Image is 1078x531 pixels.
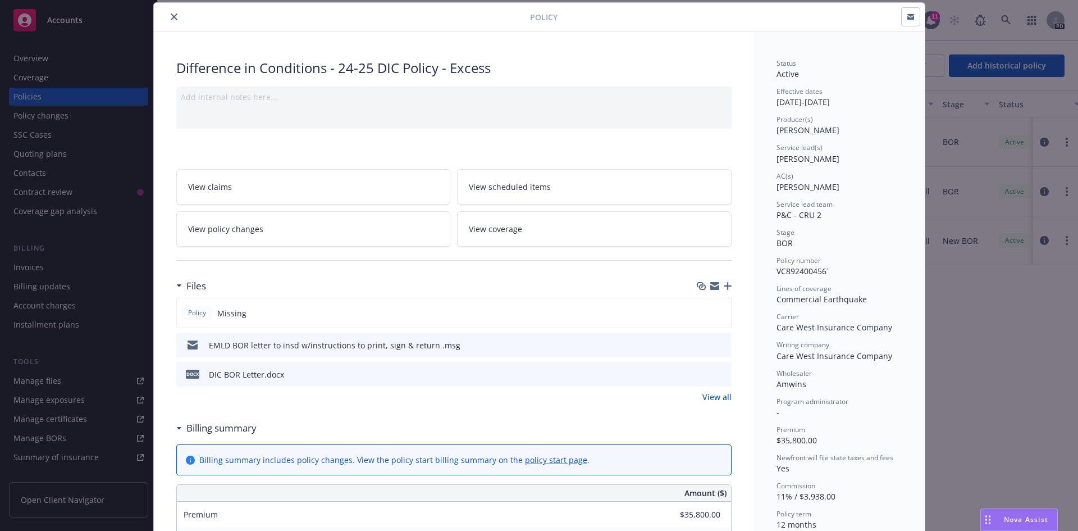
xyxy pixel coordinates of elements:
[176,279,206,293] div: Files
[684,487,727,499] span: Amount ($)
[699,369,708,380] button: download file
[776,284,832,293] span: Lines of coverage
[776,115,813,124] span: Producer(s)
[776,519,816,530] span: 12 months
[525,455,587,465] a: policy start page
[981,509,995,530] div: Drag to move
[181,91,727,103] div: Add internal notes here...
[776,322,892,333] span: Care West Insurance Company
[167,10,181,24] button: close
[186,279,206,293] h3: Files
[717,369,727,380] button: preview file
[776,210,821,220] span: P&C - CRU 2
[776,228,794,237] span: Stage
[776,69,799,79] span: Active
[199,454,590,466] div: Billing summary includes policy changes. View the policy start billing summary on the .
[776,143,823,152] span: Service lead(s)
[776,181,839,192] span: [PERSON_NAME]
[530,11,558,23] span: Policy
[1004,515,1048,524] span: Nova Assist
[188,223,263,235] span: View policy changes
[699,339,708,351] button: download file
[776,153,839,164] span: [PERSON_NAME]
[776,397,848,406] span: Program administrator
[776,266,829,276] span: VC892400456`
[776,340,829,350] span: Writing company
[176,421,257,435] div: Billing summary
[776,435,817,446] span: $35,800.00
[209,339,460,351] div: EMLD BOR letter to insd w/instructions to print, sign & return .msg
[776,425,805,434] span: Premium
[776,351,892,361] span: Care West Insurance Company
[776,453,893,462] span: Newfront will file state taxes and fees
[776,509,811,519] span: Policy term
[186,308,208,318] span: Policy
[702,391,732,403] a: View all
[776,171,793,181] span: AC(s)
[186,421,257,435] h3: Billing summary
[776,294,867,305] span: Commercial Earthquake
[776,463,789,474] span: Yes
[217,307,246,319] span: Missing
[184,509,218,520] span: Premium
[776,58,796,68] span: Status
[776,87,823,96] span: Effective dates
[776,256,821,265] span: Policy number
[209,369,284,380] div: DIC BOR Letter.docx
[186,370,199,378] span: docx
[776,369,812,378] span: Wholesaler
[776,491,835,502] span: 11% / $3,938.00
[717,339,727,351] button: preview file
[176,169,451,205] a: View claims
[176,58,732,78] div: Difference in Conditions - 24-25 DIC Policy - Excess
[776,481,815,491] span: Commission
[776,379,806,389] span: Amwins
[776,312,799,321] span: Carrier
[469,223,522,235] span: View coverage
[776,125,839,135] span: [PERSON_NAME]
[776,87,902,108] div: [DATE] - [DATE]
[176,211,451,247] a: View policy changes
[776,238,793,248] span: BOR
[457,169,732,205] a: View scheduled items
[776,199,833,209] span: Service lead team
[776,407,779,417] span: -
[654,506,727,523] input: 0.00
[980,509,1058,531] button: Nova Assist
[457,211,732,247] a: View coverage
[188,181,232,193] span: View claims
[469,181,551,193] span: View scheduled items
